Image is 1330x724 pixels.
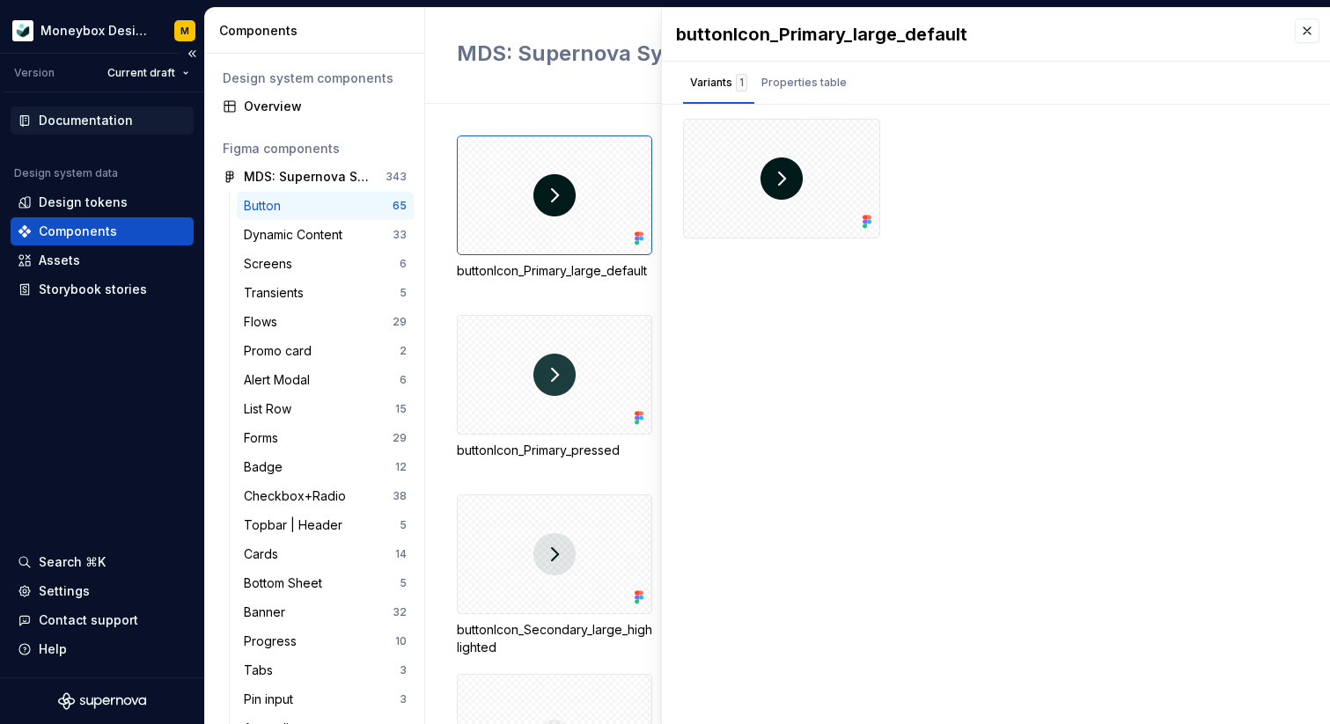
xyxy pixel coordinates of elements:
[244,98,407,115] div: Overview
[244,284,311,302] div: Transients
[237,337,414,365] a: Promo card2
[244,197,288,215] div: Button
[761,74,847,91] div: Properties table
[400,344,407,358] div: 2
[237,598,414,626] a: Banner32
[457,621,652,656] div: buttonIcon_Secondary_large_highlighted
[11,275,194,303] a: Storybook stories
[39,194,128,211] div: Design tokens
[393,228,407,242] div: 33
[39,223,117,240] div: Components
[14,66,55,80] div: Version
[237,511,414,539] a: Topbar | Header5
[99,61,197,85] button: Current draft
[393,489,407,503] div: 38
[237,308,414,336] a: Flows29
[11,577,194,605] a: Settings
[14,166,118,180] div: Design system data
[244,429,285,447] div: Forms
[237,685,414,713] a: Pin input3
[58,692,146,710] svg: Supernova Logo
[244,400,298,418] div: List Row
[244,633,304,650] div: Progress
[457,442,652,459] div: buttonIcon_Primary_pressed
[237,366,414,394] a: Alert Modal6
[237,279,414,307] a: Transients5
[4,11,201,49] button: Moneybox Design SystemM
[244,226,349,244] div: Dynamic Content
[244,458,290,476] div: Badge
[237,395,414,423] a: List Row15
[11,217,194,245] a: Components
[393,605,407,619] div: 32
[244,487,353,505] div: Checkbox+Radio
[395,547,407,561] div: 14
[180,41,204,66] button: Collapse sidebar
[244,313,284,331] div: Flows
[393,199,407,213] div: 65
[39,112,133,129] div: Documentation
[244,371,317,389] div: Alert Modal
[457,40,1048,68] h2: Button
[11,246,194,274] a: Assets
[393,431,407,445] div: 29
[244,545,285,563] div: Cards
[395,460,407,474] div: 12
[12,20,33,41] img: 9de6ca4a-8ec4-4eed-b9a2-3d312393a40a.png
[39,281,147,298] div: Storybook stories
[400,663,407,677] div: 3
[400,576,407,590] div: 5
[39,582,90,600] div: Settings
[457,494,652,656] div: buttonIcon_Secondary_large_highlighted
[237,424,414,452] a: Forms29
[11,106,194,135] a: Documentation
[180,24,189,38] div: M
[237,250,414,278] a: Screens6
[244,662,280,679] div: Tabs
[216,92,414,121] a: Overview
[457,40,702,66] span: MDS: Supernova Sync /
[39,553,106,571] div: Search ⌘K
[400,286,407,300] div: 5
[393,315,407,329] div: 29
[237,656,414,684] a: Tabs3
[40,22,153,40] div: Moneybox Design System
[400,692,407,706] div: 3
[223,69,407,87] div: Design system components
[244,342,319,360] div: Promo card
[244,168,375,186] div: MDS: Supernova Sync
[386,170,407,184] div: 343
[237,192,414,220] a: Button65
[219,22,417,40] div: Components
[11,635,194,663] button: Help
[457,135,652,297] div: buttonIcon_Primary_large_default
[237,540,414,568] a: Cards14
[11,606,194,634] button: Contact support
[237,569,414,597] a: Bottom Sheet5
[244,574,329,592] div: Bottom Sheet
[237,627,414,655] a: Progress10
[395,402,407,416] div: 15
[11,188,194,216] a: Design tokens
[216,163,414,191] a: MDS: Supernova Sync343
[400,373,407,387] div: 6
[11,548,194,576] button: Search ⌘K
[244,255,299,273] div: Screens
[400,518,407,532] div: 5
[39,611,138,629] div: Contact support
[39,252,80,269] div: Assets
[244,516,349,534] div: Topbar | Header
[457,315,652,477] div: buttonIcon_Primary_pressed
[400,257,407,271] div: 6
[244,603,292,621] div: Banner
[237,453,414,481] a: Badge12
[237,482,414,510] a: Checkbox+Radio38
[395,634,407,648] div: 10
[690,74,747,91] div: Variants
[676,22,1277,47] div: buttonIcon_Primary_large_default
[736,74,747,91] div: 1
[39,640,67,658] div: Help
[237,221,414,249] a: Dynamic Content33
[457,262,652,280] div: buttonIcon_Primary_large_default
